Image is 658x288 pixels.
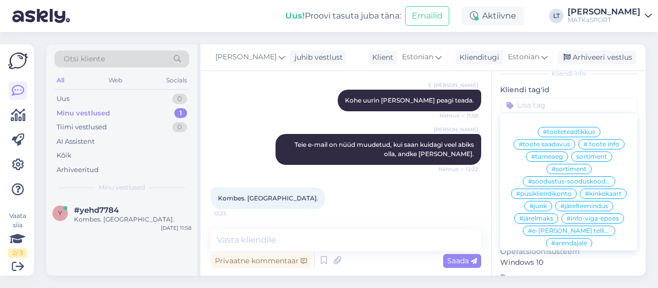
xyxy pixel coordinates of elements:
span: #püsikliendikonto [516,191,572,197]
span: Kohe uurin [PERSON_NAME] peagi teada. [345,96,474,104]
span: E-[PERSON_NAME] [428,81,478,89]
div: AI Assistent [57,137,95,147]
span: 12:23 [214,210,252,217]
span: #järelteenindus [560,203,608,209]
img: Askly Logo [8,53,28,69]
div: All [54,74,66,87]
div: Kliendi info [500,69,637,78]
div: [PERSON_NAME] [568,8,641,16]
span: #järelmaks [519,215,553,222]
div: Minu vestlused [57,108,110,118]
div: juhib vestlust [290,52,343,63]
span: Nähtud ✓ 12:22 [438,165,478,173]
span: #yehd7784 [74,206,119,215]
div: Kõik [57,150,71,161]
span: Minu vestlused [99,183,145,192]
span: Teie e-mail on nüüd muudetud, kui saan kuidagi veel abiks olla, andke [PERSON_NAME]. [295,141,476,158]
p: Brauser [500,272,637,283]
span: #tooteteadlikkus [543,129,595,135]
div: LT [549,9,563,23]
div: Tiimi vestlused [57,122,107,132]
div: Klient [368,52,393,63]
a: [PERSON_NAME]MATKaSPORT [568,8,652,24]
span: Estonian [402,52,433,63]
div: Arhiveeri vestlus [557,50,636,64]
button: Emailid [405,6,449,26]
span: #junk [529,203,547,209]
div: 0 [172,122,187,132]
span: #arendajale [551,240,587,246]
span: sortiment [576,154,607,160]
div: MATKaSPORT [568,16,641,24]
p: Kliendi tag'id [500,84,637,95]
span: #e-[PERSON_NAME] tellimus [528,228,610,234]
span: Kombes. [GEOGRAPHIC_DATA]. [218,194,318,202]
div: Privaatne kommentaar [211,254,311,268]
div: 0 [172,94,187,104]
input: Lisa tag [500,97,637,113]
div: Arhiveeritud [57,165,99,175]
div: Aktiivne [462,7,524,25]
span: #soodustus-sooduskood-allahindlus [528,178,610,184]
div: 1 [174,108,187,118]
span: Saada [447,256,477,265]
div: Socials [164,74,189,87]
div: Proovi tasuta juba täna: [285,10,401,22]
div: Kombes. [GEOGRAPHIC_DATA]. [74,215,191,224]
p: Windows 10 [500,257,637,268]
div: Vaata siia [8,211,27,258]
span: [PERSON_NAME] [434,126,478,133]
span: #info-viga-epoes [566,215,619,222]
span: Otsi kliente [64,54,105,64]
span: [PERSON_NAME] [215,52,277,63]
span: #toote saadavus [519,141,570,147]
span: Nähtud ✓ 11:58 [440,112,478,120]
div: [DATE] 11:58 [161,224,191,232]
div: Uus [57,94,69,104]
b: Uus! [285,11,305,21]
p: Operatsioonisüsteem [500,246,637,257]
span: y [58,209,62,217]
span: #tarneaeg [531,154,563,160]
span: #sortiment [552,166,587,172]
span: #kinkekaart [585,191,622,197]
span: Estonian [508,52,539,63]
div: Klienditugi [455,52,499,63]
span: # toote info [583,141,619,147]
div: Web [106,74,124,87]
div: 2 / 3 [8,248,27,258]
